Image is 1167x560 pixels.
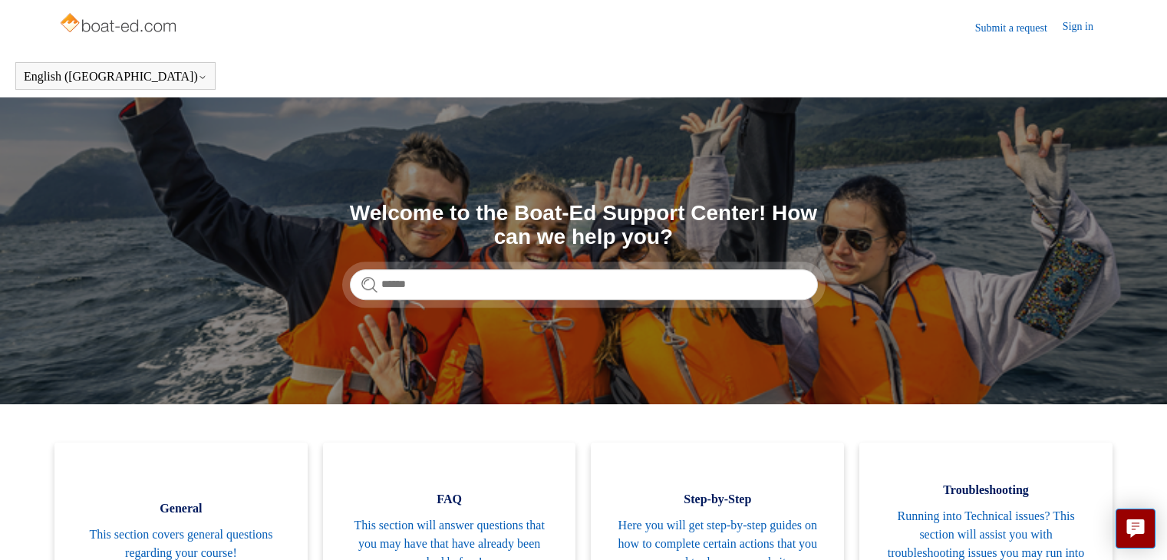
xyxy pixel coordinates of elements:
a: Submit a request [975,20,1063,36]
a: Sign in [1063,18,1109,37]
button: Live chat [1116,509,1155,548]
img: Boat-Ed Help Center home page [58,9,180,40]
span: FAQ [346,490,553,509]
input: Search [350,269,818,300]
button: English ([GEOGRAPHIC_DATA]) [24,70,207,84]
span: Step-by-Step [614,490,821,509]
span: Troubleshooting [882,481,1090,499]
h1: Welcome to the Boat-Ed Support Center! How can we help you? [350,202,818,249]
span: General [77,499,285,518]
